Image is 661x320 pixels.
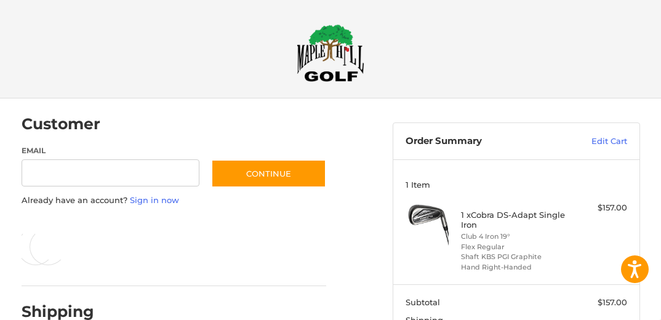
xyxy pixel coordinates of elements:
div: $157.00 [572,202,627,214]
button: Continue [211,159,326,188]
h3: Order Summary [406,135,556,148]
a: Edit Cart [556,135,627,148]
h3: 1 Item [406,180,627,190]
li: Shaft KBS PGI Graphite [461,252,569,262]
iframe: Gorgias live chat messenger [12,267,145,308]
p: Already have an account? [22,194,327,207]
li: Flex Regular [461,242,569,252]
li: Club 4 Iron 19° [461,231,569,242]
li: Hand Right-Handed [461,262,569,273]
h2: Customer [22,114,100,134]
a: Sign in now [130,195,179,205]
span: Subtotal [406,297,440,307]
img: Maple Hill Golf [297,24,364,82]
label: Email [22,145,199,156]
h4: 1 x Cobra DS-Adapt Single Iron [461,210,569,230]
span: $157.00 [598,297,627,307]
